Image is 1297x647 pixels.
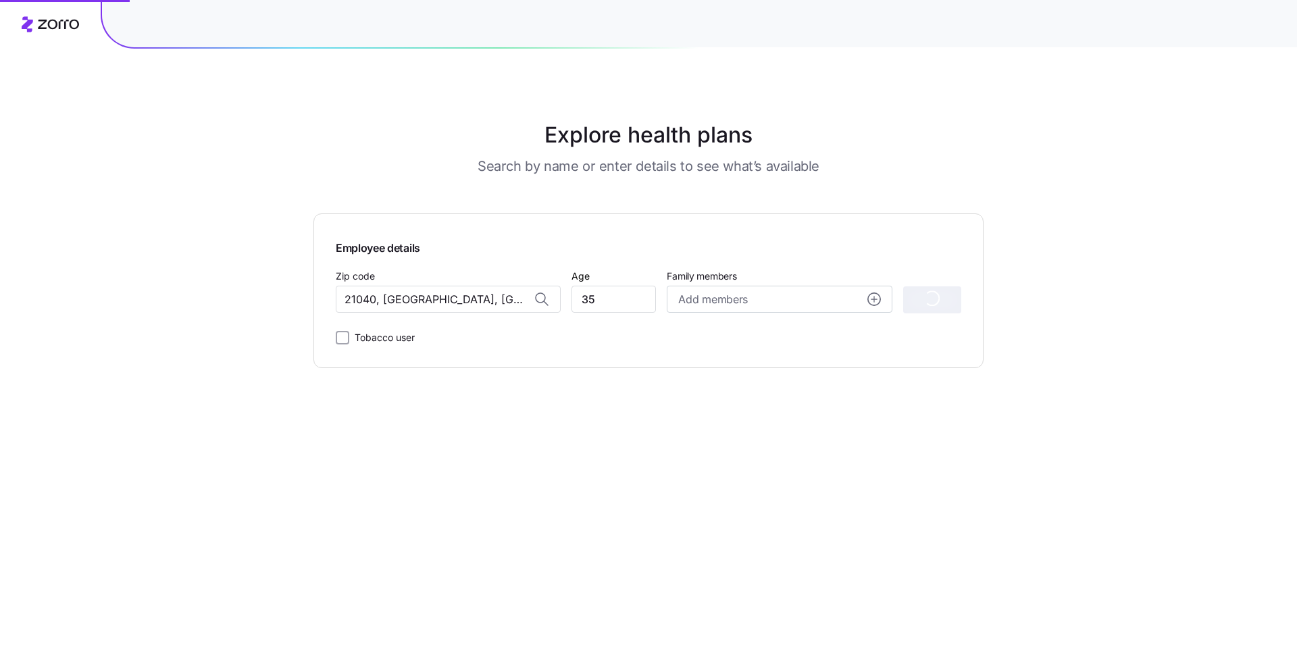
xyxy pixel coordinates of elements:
h3: Search by name or enter details to see what’s available [478,157,819,176]
span: Add members [678,291,747,308]
input: Zip code [336,286,561,313]
label: Tobacco user [349,330,415,346]
svg: add icon [867,292,881,306]
span: Employee details [336,236,961,257]
button: Add membersadd icon [667,286,892,313]
label: Age [571,269,590,284]
h1: Explore health plans [347,119,950,151]
span: Family members [667,269,892,283]
label: Zip code [336,269,375,284]
input: Age [571,286,656,313]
